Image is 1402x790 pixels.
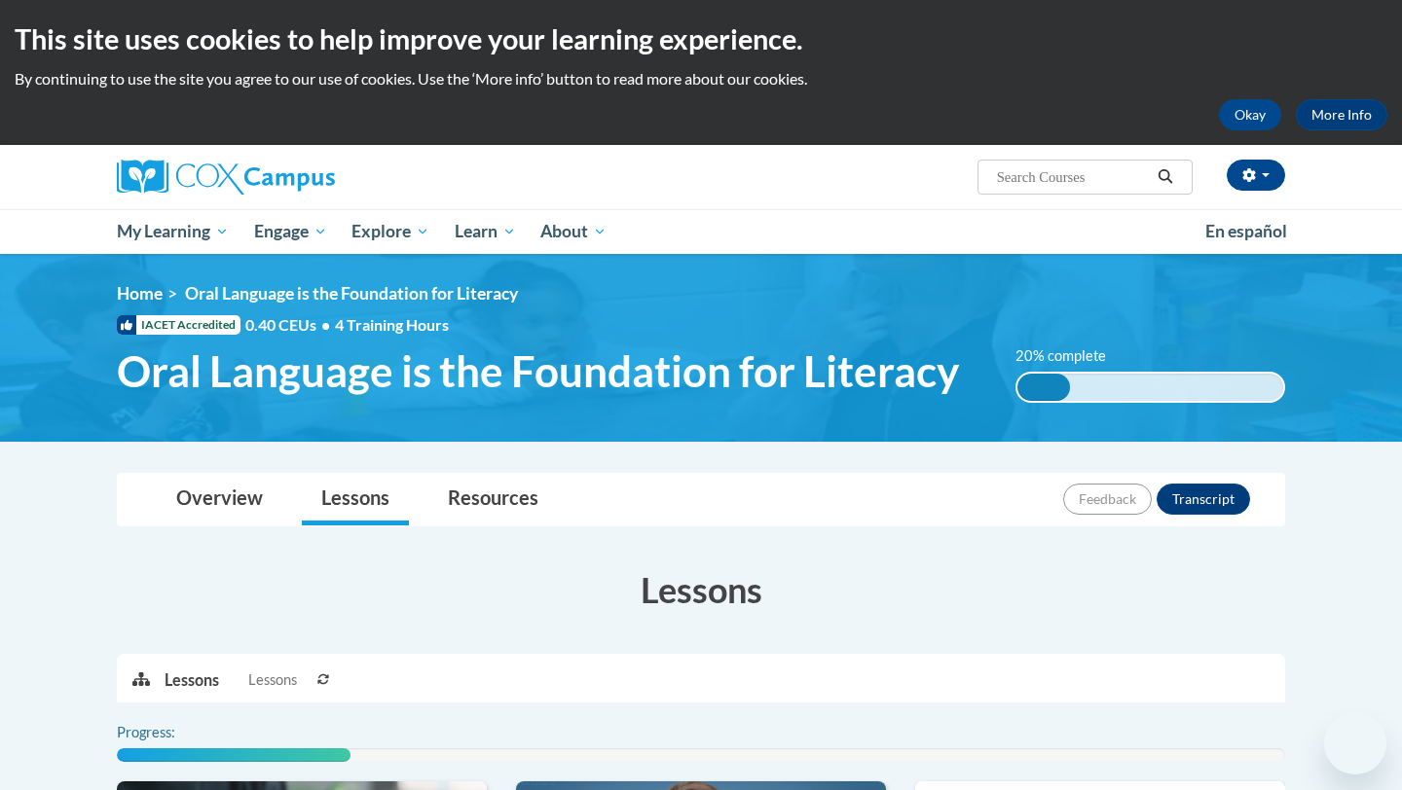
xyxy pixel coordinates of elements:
[117,220,229,243] span: My Learning
[117,283,163,304] a: Home
[117,315,240,335] span: IACET Accredited
[442,209,529,254] a: Learn
[339,209,442,254] a: Explore
[15,19,1387,58] h2: This site uses cookies to help improve your learning experience.
[529,209,620,254] a: About
[1324,712,1386,774] iframe: Button to launch messaging window
[1219,99,1281,130] button: Okay
[321,315,330,334] span: •
[88,209,1314,254] div: Main menu
[165,669,219,691] p: Lessons
[248,669,297,691] span: Lessons
[117,722,229,743] label: Progress:
[1193,211,1300,252] a: En español
[428,474,558,525] a: Resources
[335,315,449,334] span: 4 Training Hours
[1296,99,1387,130] a: More Info
[254,220,327,243] span: Engage
[117,160,335,195] img: Cox Campus
[1205,221,1287,241] span: En español
[157,474,282,525] a: Overview
[1015,345,1127,367] label: 20% complete
[245,314,335,336] span: 0.40 CEUs
[351,220,429,243] span: Explore
[1063,484,1152,515] button: Feedback
[104,209,241,254] a: My Learning
[185,283,518,304] span: Oral Language is the Foundation for Literacy
[117,565,1285,614] h3: Lessons
[995,165,1151,189] input: Search Courses
[117,160,487,195] a: Cox Campus
[1017,374,1071,401] div: 20% complete
[15,68,1387,90] p: By continuing to use the site you agree to our use of cookies. Use the ‘More info’ button to read...
[1151,165,1180,189] button: Search
[1227,160,1285,191] button: Account Settings
[241,209,340,254] a: Engage
[302,474,409,525] a: Lessons
[455,220,516,243] span: Learn
[1157,484,1250,515] button: Transcript
[117,345,959,397] span: Oral Language is the Foundation for Literacy
[540,220,607,243] span: About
